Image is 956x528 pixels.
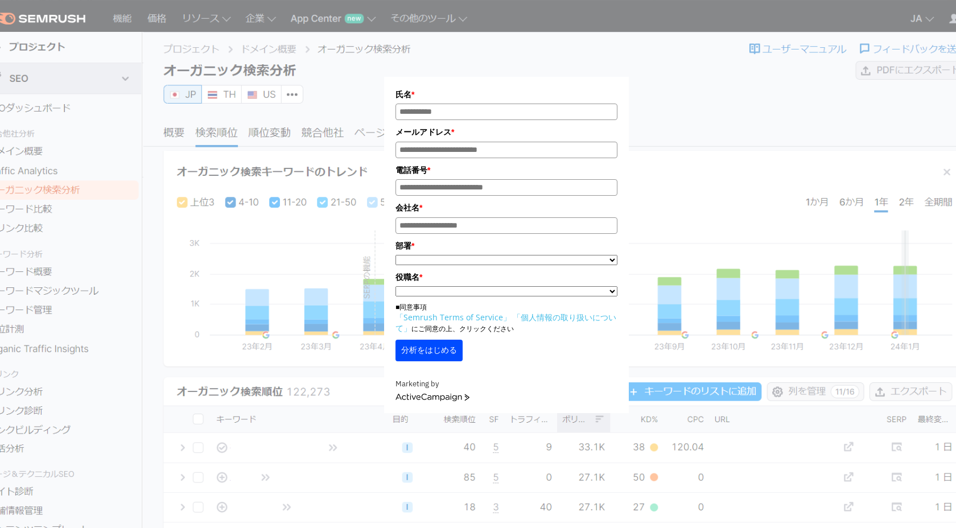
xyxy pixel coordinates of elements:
label: メールアドレス [395,126,617,138]
label: 氏名 [395,88,617,101]
label: 部署 [395,240,617,252]
button: 分析をはじめる [395,340,463,361]
label: 役職名 [395,271,617,283]
a: 「個人情報の取り扱いについて」 [395,312,616,333]
p: ■同意事項 にご同意の上、クリックください [395,302,617,334]
div: Marketing by [395,378,617,390]
label: 電話番号 [395,164,617,176]
label: 会社名 [395,201,617,214]
a: 「Semrush Terms of Service」 [395,312,511,323]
